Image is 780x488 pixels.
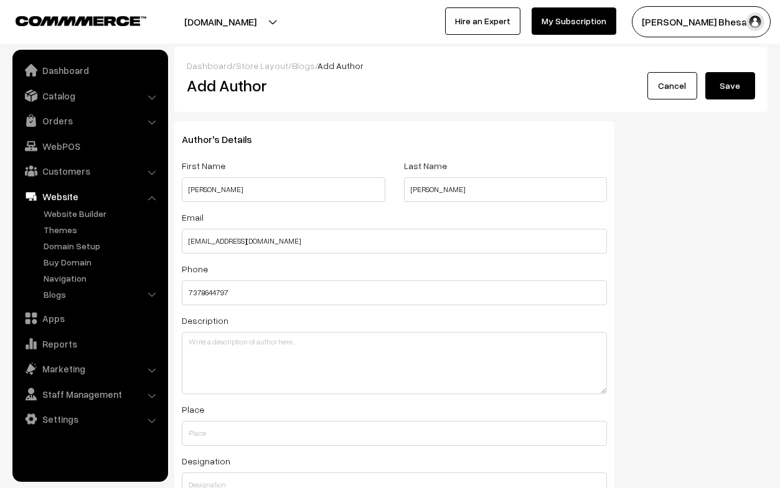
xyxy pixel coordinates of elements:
input: Phone [182,280,607,305]
button: [PERSON_NAME] Bhesani… [632,6,771,37]
a: Customers [16,160,164,182]
a: Dashboard [187,60,232,71]
a: Catalog [16,85,164,107]
a: COMMMERCE [16,12,125,27]
a: Dashboard [16,59,164,81]
a: Buy Domain [40,256,164,269]
input: First Name [182,177,385,202]
img: COMMMERCE [16,16,146,25]
input: Last Name [404,177,608,202]
a: Settings [16,408,164,430]
label: Email [182,211,204,224]
label: First Name [182,159,225,172]
a: Website [16,185,164,208]
a: WebPOS [16,135,164,157]
button: Save [705,72,755,99]
button: [DOMAIN_NAME] [141,6,300,37]
span: Add Author [317,60,364,71]
a: Hire an Expert [445,7,520,35]
span: Author's Details [182,133,267,145]
a: Blogs [292,60,315,71]
input: Email [182,229,607,254]
a: My Subscription [532,7,616,35]
label: Phone [182,262,208,275]
a: Apps [16,307,164,329]
a: Reports [16,333,164,355]
img: user [746,12,764,31]
a: Domain Setup [40,239,164,252]
a: Marketing [16,357,164,380]
a: Themes [40,223,164,236]
label: Place [182,403,204,416]
a: Blogs [40,288,164,301]
a: Staff Management [16,383,164,405]
div: / / / [187,59,755,72]
label: Description [182,314,228,327]
a: Orders [16,109,164,132]
input: Place [182,421,607,446]
h2: Add Author [187,76,364,95]
label: Last Name [404,159,447,172]
a: Cancel [647,72,697,99]
a: Website Builder [40,207,164,220]
label: Designation [182,454,230,467]
a: Store Layout [236,60,288,71]
a: Navigation [40,272,164,285]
